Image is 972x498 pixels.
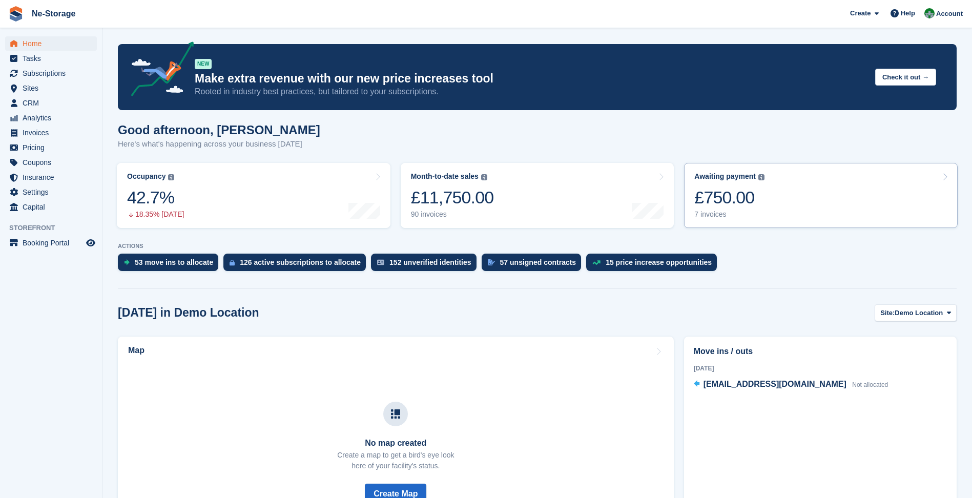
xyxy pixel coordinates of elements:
[411,210,494,219] div: 90 invoices
[168,174,174,180] img: icon-info-grey-7440780725fd019a000dd9b08b2336e03edf1995a4989e88bcd33f0948082b44.svg
[127,172,166,181] div: Occupancy
[5,66,97,80] a: menu
[592,260,601,265] img: price_increase_opportunities-93ffe204e8149a01c8c9dc8f82e8f89637d9d84a8eef4429ea346261dce0b2c0.svg
[936,9,963,19] span: Account
[875,304,957,321] button: Site: Demo Location
[337,450,454,471] p: Create a map to get a bird's eye look here of your facility's status.
[23,155,84,170] span: Coupons
[118,243,957,250] p: ACTIONS
[230,259,235,266] img: active_subscription_to_allocate_icon-d502201f5373d7db506a760aba3b589e785aa758c864c3986d89f69b8ff3...
[482,254,587,276] a: 57 unsigned contracts
[875,69,936,86] button: Check it out →
[5,170,97,184] a: menu
[337,439,454,448] h3: No map created
[500,258,576,266] div: 57 unsigned contracts
[118,254,223,276] a: 53 move ins to allocate
[135,258,213,266] div: 53 move ins to allocate
[411,187,494,208] div: £11,750.00
[758,174,764,180] img: icon-info-grey-7440780725fd019a000dd9b08b2336e03edf1995a4989e88bcd33f0948082b44.svg
[28,5,79,22] a: Ne-Storage
[128,346,144,355] h2: Map
[606,258,712,266] div: 15 price increase opportunities
[118,123,320,137] h1: Good afternoon, [PERSON_NAME]
[122,42,194,100] img: price-adjustments-announcement-icon-8257ccfd72463d97f412b2fc003d46551f7dbcb40ab6d574587a9cd5c0d94...
[127,210,184,219] div: 18.35% [DATE]
[5,126,97,140] a: menu
[481,174,487,180] img: icon-info-grey-7440780725fd019a000dd9b08b2336e03edf1995a4989e88bcd33f0948082b44.svg
[586,254,722,276] a: 15 price increase opportunities
[850,8,871,18] span: Create
[23,200,84,214] span: Capital
[23,36,84,51] span: Home
[23,66,84,80] span: Subscriptions
[488,259,495,265] img: contract_signature_icon-13c848040528278c33f63329250d36e43548de30e8caae1d1a13099fd9432cc5.svg
[694,210,764,219] div: 7 invoices
[371,254,482,276] a: 152 unverified identities
[694,378,888,391] a: [EMAIL_ADDRESS][DOMAIN_NAME] Not allocated
[5,81,97,95] a: menu
[694,364,947,373] div: [DATE]
[124,259,130,265] img: move_ins_to_allocate_icon-fdf77a2bb77ea45bf5b3d319d69a93e2d87916cf1d5bf7949dd705db3b84f3ca.svg
[901,8,915,18] span: Help
[8,6,24,22] img: stora-icon-8386f47178a22dfd0bd8f6a31ec36ba5ce8667c1dd55bd0f319d3a0aa187defe.svg
[85,237,97,249] a: Preview store
[223,254,371,276] a: 126 active subscriptions to allocate
[880,308,895,318] span: Site:
[694,172,756,181] div: Awaiting payment
[895,308,943,318] span: Demo Location
[23,111,84,125] span: Analytics
[684,163,958,228] a: Awaiting payment £750.00 7 invoices
[5,36,97,51] a: menu
[240,258,361,266] div: 126 active subscriptions to allocate
[23,51,84,66] span: Tasks
[694,345,947,358] h2: Move ins / outs
[23,81,84,95] span: Sites
[23,96,84,110] span: CRM
[118,306,259,320] h2: [DATE] in Demo Location
[5,185,97,199] a: menu
[5,96,97,110] a: menu
[127,187,184,208] div: 42.7%
[23,140,84,155] span: Pricing
[5,155,97,170] a: menu
[5,111,97,125] a: menu
[5,140,97,155] a: menu
[5,236,97,250] a: menu
[5,51,97,66] a: menu
[23,236,84,250] span: Booking Portal
[924,8,935,18] img: Charlotte Nesbitt
[195,59,212,69] div: NEW
[391,409,400,419] img: map-icn-33ee37083ee616e46c38cad1a60f524a97daa1e2b2c8c0bc3eb3415660979fc1.svg
[195,71,867,86] p: Make extra revenue with our new price increases tool
[9,223,102,233] span: Storefront
[389,258,471,266] div: 152 unverified identities
[5,200,97,214] a: menu
[704,380,846,388] span: [EMAIL_ADDRESS][DOMAIN_NAME]
[401,163,674,228] a: Month-to-date sales £11,750.00 90 invoices
[195,86,867,97] p: Rooted in industry best practices, but tailored to your subscriptions.
[23,126,84,140] span: Invoices
[377,259,384,265] img: verify_identity-adf6edd0f0f0b5bbfe63781bf79b02c33cf7c696d77639b501bdc392416b5a36.svg
[23,185,84,199] span: Settings
[23,170,84,184] span: Insurance
[118,138,320,150] p: Here's what's happening across your business [DATE]
[852,381,888,388] span: Not allocated
[411,172,479,181] div: Month-to-date sales
[694,187,764,208] div: £750.00
[117,163,390,228] a: Occupancy 42.7% 18.35% [DATE]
